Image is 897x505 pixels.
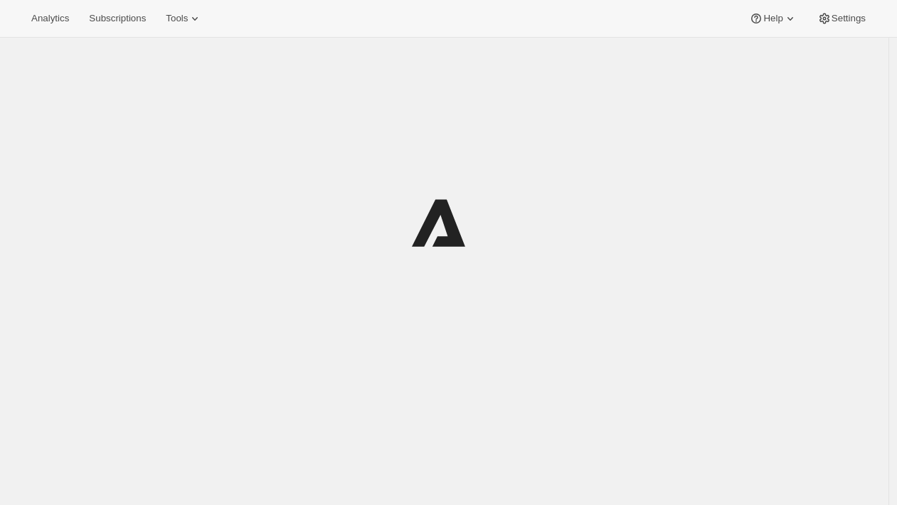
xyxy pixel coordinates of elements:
button: Settings [809,9,874,28]
span: Help [763,13,782,24]
span: Subscriptions [89,13,146,24]
button: Help [741,9,805,28]
button: Tools [157,9,211,28]
button: Analytics [23,9,78,28]
span: Settings [832,13,866,24]
span: Tools [166,13,188,24]
button: Subscriptions [80,9,154,28]
span: Analytics [31,13,69,24]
